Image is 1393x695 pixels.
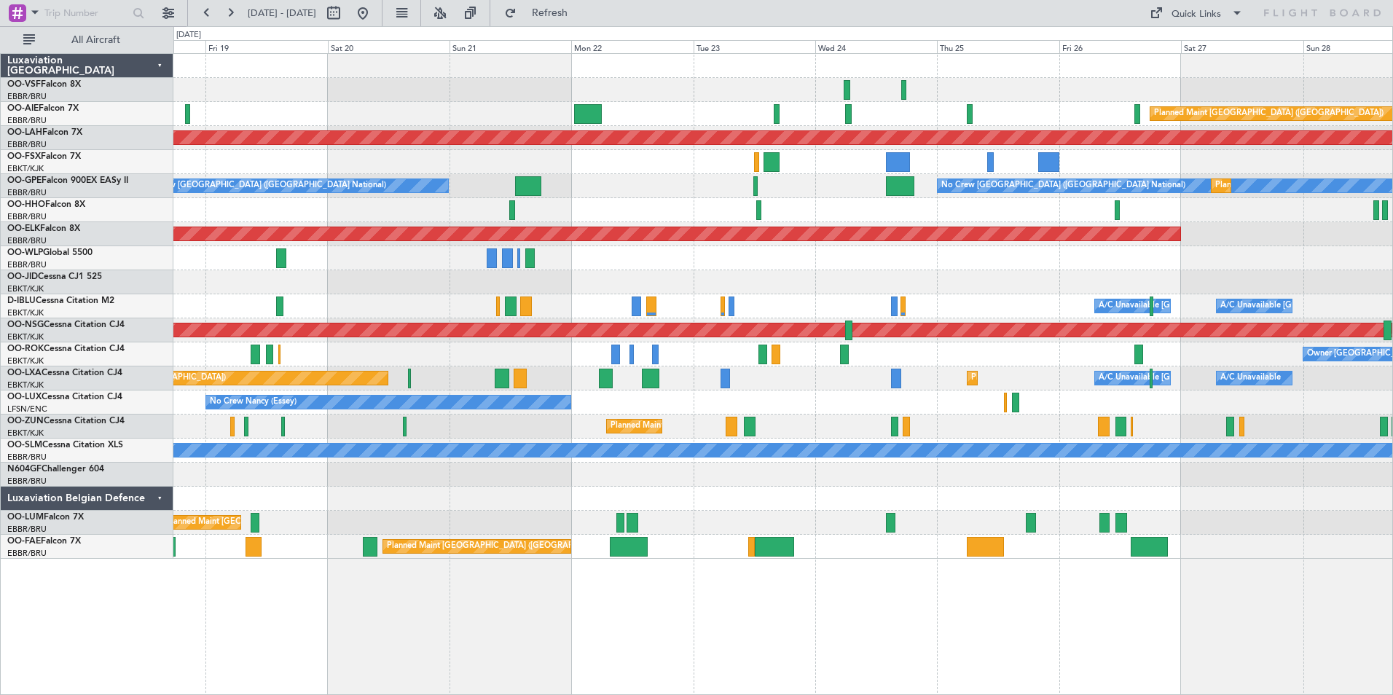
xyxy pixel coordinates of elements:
a: EBBR/BRU [7,524,47,535]
div: A/C Unavailable [GEOGRAPHIC_DATA] ([GEOGRAPHIC_DATA] National) [1099,295,1370,317]
a: OO-WLPGlobal 5500 [7,248,93,257]
span: OO-LUM [7,513,44,522]
div: A/C Unavailable [GEOGRAPHIC_DATA] ([GEOGRAPHIC_DATA] National) [1099,367,1370,389]
a: EBBR/BRU [7,211,47,222]
div: No Crew [GEOGRAPHIC_DATA] ([GEOGRAPHIC_DATA] National) [941,175,1185,197]
div: Quick Links [1172,7,1221,22]
span: OO-FSX [7,152,41,161]
div: Mon 22 [571,40,693,53]
a: EBBR/BRU [7,139,47,150]
a: EBBR/BRU [7,452,47,463]
a: OO-NSGCessna Citation CJ4 [7,321,125,329]
div: Planned Maint [GEOGRAPHIC_DATA] ([GEOGRAPHIC_DATA] National) [387,535,651,557]
a: EBBR/BRU [7,187,47,198]
a: EBBR/BRU [7,91,47,102]
a: OO-LUXCessna Citation CJ4 [7,393,122,401]
a: OO-ROKCessna Citation CJ4 [7,345,125,353]
span: OO-GPE [7,176,42,185]
a: OO-LXACessna Citation CJ4 [7,369,122,377]
span: Refresh [519,8,581,18]
span: OO-JID [7,272,38,281]
div: Fri 19 [205,40,327,53]
span: OO-NSG [7,321,44,329]
a: OO-JIDCessna CJ1 525 [7,272,102,281]
span: OO-LAH [7,128,42,137]
div: Planned Maint [GEOGRAPHIC_DATA] ([GEOGRAPHIC_DATA]) [1154,103,1384,125]
div: Wed 24 [815,40,937,53]
span: N604GF [7,465,42,474]
div: Sat 27 [1181,40,1303,53]
span: OO-ELK [7,224,40,233]
div: No Crew Nancy (Essey) [210,391,297,413]
a: OO-AIEFalcon 7X [7,104,79,113]
span: OO-WLP [7,248,43,257]
button: Quick Links [1142,1,1250,25]
a: N604GFChallenger 604 [7,465,104,474]
button: Refresh [498,1,585,25]
span: OO-LUX [7,393,42,401]
a: EBKT/KJK [7,356,44,366]
a: EBBR/BRU [7,476,47,487]
div: Tue 23 [694,40,815,53]
div: Fri 26 [1059,40,1181,53]
a: EBBR/BRU [7,235,47,246]
a: EBKT/KJK [7,307,44,318]
div: Thu 25 [937,40,1059,53]
a: EBBR/BRU [7,548,47,559]
a: OO-ELKFalcon 8X [7,224,80,233]
div: Sun 21 [450,40,571,53]
a: EBKT/KJK [7,331,44,342]
div: Planned Maint Kortrijk-[GEOGRAPHIC_DATA] [971,367,1141,389]
div: [DATE] [176,29,201,42]
a: EBBR/BRU [7,115,47,126]
a: EBKT/KJK [7,380,44,390]
span: OO-AIE [7,104,39,113]
div: A/C Unavailable [1220,367,1281,389]
a: EBKT/KJK [7,283,44,294]
a: OO-FSXFalcon 7X [7,152,81,161]
span: [DATE] - [DATE] [248,7,316,20]
a: OO-ZUNCessna Citation CJ4 [7,417,125,425]
input: Trip Number [44,2,128,24]
span: OO-ZUN [7,417,44,425]
a: EBBR/BRU [7,259,47,270]
span: OO-HHO [7,200,45,209]
a: OO-FAEFalcon 7X [7,537,81,546]
a: OO-LAHFalcon 7X [7,128,82,137]
a: OO-VSFFalcon 8X [7,80,81,89]
a: OO-HHOFalcon 8X [7,200,85,209]
div: Planned Maint Kortrijk-[GEOGRAPHIC_DATA] [611,415,780,437]
a: EBKT/KJK [7,428,44,439]
div: Sat 20 [328,40,450,53]
a: LFSN/ENC [7,404,47,415]
span: OO-FAE [7,537,41,546]
a: OO-SLMCessna Citation XLS [7,441,123,449]
a: OO-GPEFalcon 900EX EASy II [7,176,128,185]
span: OO-ROK [7,345,44,353]
a: D-IBLUCessna Citation M2 [7,297,114,305]
span: OO-VSF [7,80,41,89]
span: OO-LXA [7,369,42,377]
span: OO-SLM [7,441,42,449]
a: OO-LUMFalcon 7X [7,513,84,522]
span: All Aircraft [38,35,154,45]
button: All Aircraft [16,28,158,52]
a: EBKT/KJK [7,163,44,174]
span: D-IBLU [7,297,36,305]
div: No Crew [GEOGRAPHIC_DATA] ([GEOGRAPHIC_DATA] National) [142,175,386,197]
